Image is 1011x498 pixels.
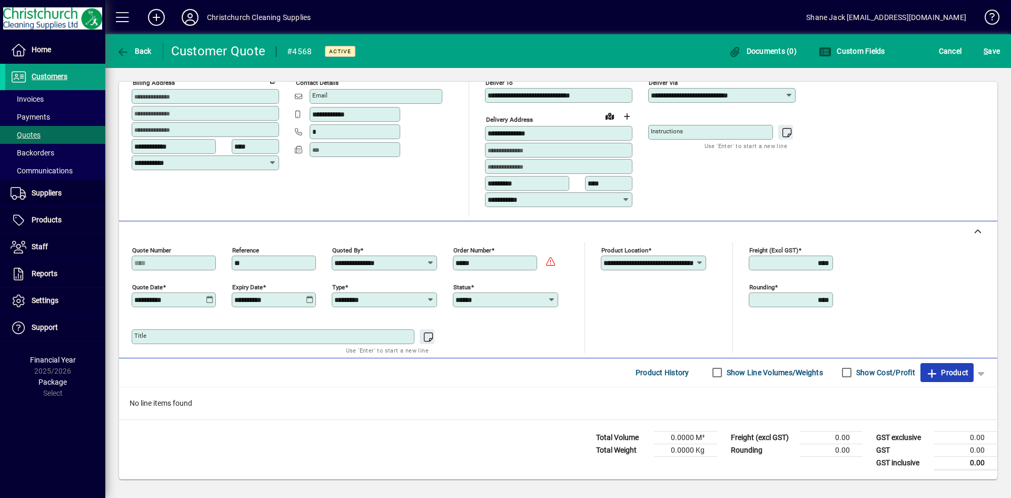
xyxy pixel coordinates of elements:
[934,431,997,444] td: 0.00
[312,92,328,99] mat-label: Email
[11,149,54,157] span: Backorders
[11,113,50,121] span: Payments
[329,48,351,55] span: Active
[346,344,429,356] mat-hint: Use 'Enter' to start a new line
[871,456,934,470] td: GST inclusive
[725,367,823,378] label: Show Line Volumes/Weights
[601,108,618,124] a: View on map
[32,296,58,305] span: Settings
[32,189,62,197] span: Suppliers
[728,47,797,55] span: Documents (0)
[799,431,863,444] td: 0.00
[11,131,41,139] span: Quotes
[854,367,915,378] label: Show Cost/Profit
[5,162,105,180] a: Communications
[926,364,968,381] span: Product
[119,387,997,419] div: No line items found
[30,356,76,364] span: Financial Year
[819,47,885,55] span: Custom Fields
[871,431,934,444] td: GST exclusive
[140,8,173,27] button: Add
[114,42,154,61] button: Back
[749,246,798,253] mat-label: Freight (excl GST)
[232,283,263,290] mat-label: Expiry date
[5,108,105,126] a: Payments
[939,43,962,60] span: Cancel
[601,246,648,253] mat-label: Product location
[934,444,997,456] td: 0.00
[287,43,312,60] div: #4568
[654,431,717,444] td: 0.0000 M³
[977,2,998,36] a: Knowledge Base
[726,431,799,444] td: Freight (excl GST)
[32,242,48,251] span: Staff
[651,128,683,135] mat-label: Instructions
[134,332,146,339] mat-label: Title
[591,431,654,444] td: Total Volume
[705,140,787,152] mat-hint: Use 'Enter' to start a new line
[984,43,1000,60] span: ave
[934,456,997,470] td: 0.00
[232,246,259,253] mat-label: Reference
[726,42,799,61] button: Documents (0)
[636,364,689,381] span: Product History
[984,47,988,55] span: S
[749,283,775,290] mat-label: Rounding
[332,283,345,290] mat-label: Type
[5,288,105,314] a: Settings
[654,444,717,456] td: 0.0000 Kg
[5,234,105,260] a: Staff
[453,246,491,253] mat-label: Order number
[631,363,693,382] button: Product History
[5,315,105,341] a: Support
[485,79,513,86] mat-label: Deliver To
[591,444,654,456] td: Total Weight
[726,444,799,456] td: Rounding
[5,180,105,207] a: Suppliers
[5,90,105,108] a: Invoices
[116,47,152,55] span: Back
[871,444,934,456] td: GST
[32,323,58,331] span: Support
[5,37,105,63] a: Home
[132,283,163,290] mat-label: Quote date
[816,42,888,61] button: Custom Fields
[799,444,863,456] td: 0.00
[171,43,266,60] div: Customer Quote
[5,261,105,287] a: Reports
[5,207,105,233] a: Products
[453,283,471,290] mat-label: Status
[332,246,360,253] mat-label: Quoted by
[806,9,966,26] div: Shane Jack [EMAIL_ADDRESS][DOMAIN_NAME]
[5,144,105,162] a: Backorders
[618,108,635,125] button: Choose address
[132,246,171,253] mat-label: Quote number
[265,71,282,88] button: Copy to Delivery address
[207,9,311,26] div: Christchurch Cleaning Supplies
[173,8,207,27] button: Profile
[11,95,44,103] span: Invoices
[5,126,105,144] a: Quotes
[32,269,57,278] span: Reports
[649,79,678,86] mat-label: Deliver via
[32,72,67,81] span: Customers
[32,45,51,54] span: Home
[920,363,974,382] button: Product
[38,378,67,386] span: Package
[11,167,73,175] span: Communications
[981,42,1003,61] button: Save
[105,42,163,61] app-page-header-button: Back
[936,42,965,61] button: Cancel
[32,216,62,224] span: Products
